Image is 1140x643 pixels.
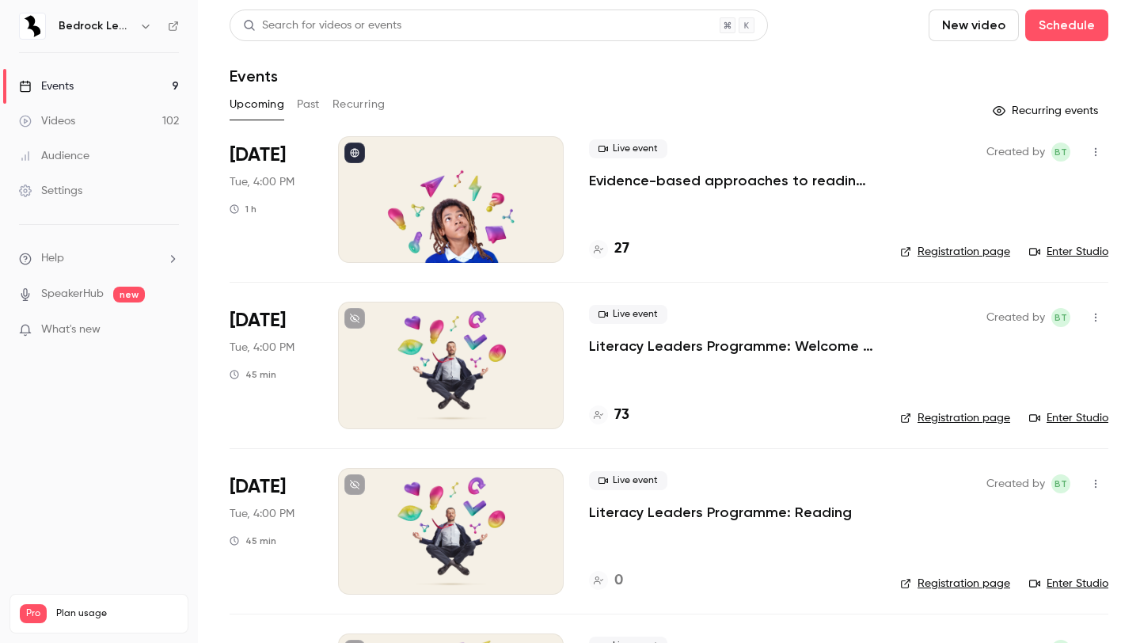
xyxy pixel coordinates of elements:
h6: Bedrock Learning [59,18,133,34]
span: Live event [589,139,667,158]
button: Schedule [1025,10,1108,41]
div: 45 min [230,368,276,381]
span: [DATE] [230,143,286,168]
a: Literacy Leaders Programme: Welcome event [589,337,875,356]
h1: Events [230,67,278,86]
a: Registration page [900,576,1010,592]
a: Enter Studio [1029,576,1108,592]
a: Evidence-based approaches to reading, writing and language in 2025/26 [589,171,875,190]
span: [DATE] [230,308,286,333]
a: Registration page [900,244,1010,260]
button: Recurring [332,92,386,117]
span: What's new [41,321,101,338]
a: 0 [589,570,623,592]
span: Ben Triggs [1051,474,1070,493]
span: Help [41,250,64,267]
span: Created by [986,474,1045,493]
iframe: Noticeable Trigger [160,323,179,337]
a: Enter Studio [1029,410,1108,426]
button: New video [929,10,1019,41]
img: Bedrock Learning [20,13,45,39]
a: Enter Studio [1029,244,1108,260]
h4: 0 [614,570,623,592]
span: Tue, 4:00 PM [230,340,294,356]
span: Plan usage [56,607,178,620]
div: Nov 4 Tue, 4:00 PM (Europe/London) [230,302,313,428]
span: Ben Triggs [1051,143,1070,162]
div: Nov 18 Tue, 4:00 PM (Europe/London) [230,468,313,595]
div: Search for videos or events [243,17,401,34]
li: help-dropdown-opener [19,250,179,267]
div: Oct 7 Tue, 4:00 PM (Europe/London) [230,136,313,263]
button: Recurring events [986,98,1108,124]
span: Created by [986,143,1045,162]
span: Pro [20,604,47,623]
span: Tue, 4:00 PM [230,506,294,522]
div: 1 h [230,203,256,215]
button: Past [297,92,320,117]
span: [DATE] [230,474,286,500]
div: Events [19,78,74,94]
div: Settings [19,183,82,199]
a: SpeakerHub [41,286,104,302]
span: BT [1054,143,1067,162]
span: BT [1054,308,1067,327]
a: Literacy Leaders Programme: Reading [589,503,852,522]
span: Live event [589,305,667,324]
span: BT [1054,474,1067,493]
button: Upcoming [230,92,284,117]
a: 73 [589,405,629,426]
div: Videos [19,113,75,129]
span: Created by [986,308,1045,327]
h4: 27 [614,238,629,260]
span: new [113,287,145,302]
div: 45 min [230,535,276,547]
span: Tue, 4:00 PM [230,174,294,190]
a: Registration page [900,410,1010,426]
a: 27 [589,238,629,260]
span: Ben Triggs [1051,308,1070,327]
div: Audience [19,148,89,164]
span: Live event [589,471,667,490]
h4: 73 [614,405,629,426]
